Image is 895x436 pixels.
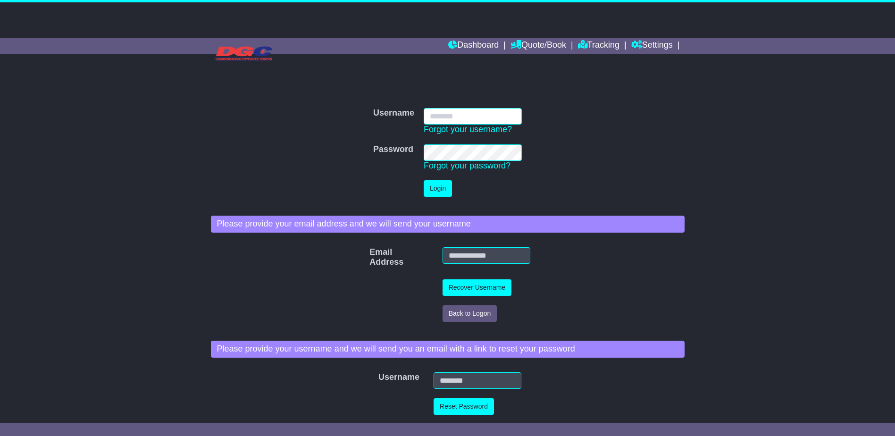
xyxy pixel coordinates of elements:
button: Back to Logon [443,305,497,322]
a: Dashboard [448,38,499,54]
button: Reset Password [434,398,494,415]
label: Username [373,108,414,118]
a: Forgot your username? [424,125,512,134]
label: Password [373,144,413,155]
label: Username [374,372,386,383]
div: Please provide your username and we will send you an email with a link to reset your password [211,341,685,358]
a: Quote/Book [510,38,566,54]
div: Please provide your email address and we will send your username [211,216,685,233]
button: Login [424,180,452,197]
a: Forgot your password? [424,161,510,170]
a: Settings [631,38,673,54]
a: Tracking [578,38,619,54]
label: Email Address [365,247,382,268]
button: Recover Username [443,279,512,296]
